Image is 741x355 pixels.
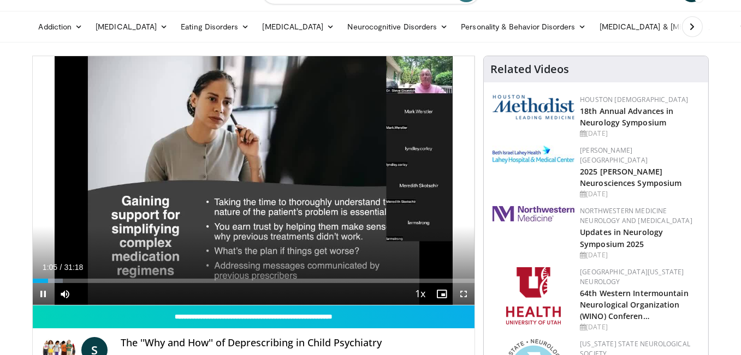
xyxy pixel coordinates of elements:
div: [DATE] [580,250,699,260]
img: 5e4488cc-e109-4a4e-9fd9-73bb9237ee91.png.150x105_q85_autocrop_double_scale_upscale_version-0.2.png [493,95,574,119]
span: 31:18 [64,263,83,272]
a: Addiction [32,16,90,38]
a: Northwestern Medicine Neurology and [MEDICAL_DATA] [580,206,692,225]
a: Personality & Behavior Disorders [454,16,592,38]
video-js: Video Player [33,56,475,305]
button: Fullscreen [453,283,475,305]
span: 1:05 [43,263,57,272]
img: f6362829-b0a3-407d-a044-59546adfd345.png.150x105_q85_autocrop_double_scale_upscale_version-0.2.png [506,267,561,324]
img: 2a462fb6-9365-492a-ac79-3166a6f924d8.png.150x105_q85_autocrop_double_scale_upscale_version-0.2.jpg [493,206,574,221]
button: Pause [33,283,55,305]
a: Neurocognitive Disorders [341,16,455,38]
div: [DATE] [580,189,699,199]
h4: Related Videos [490,63,569,76]
a: [MEDICAL_DATA] [256,16,341,38]
a: 18th Annual Advances in Neurology Symposium [580,106,673,128]
button: Playback Rate [409,283,431,305]
button: Mute [55,283,76,305]
img: e7977282-282c-4444-820d-7cc2733560fd.jpg.150x105_q85_autocrop_double_scale_upscale_version-0.2.jpg [493,146,574,164]
a: 64th Western Intermountain Neurological Organization (WINO) Conferen… [580,288,689,321]
a: [PERSON_NAME][GEOGRAPHIC_DATA] [580,146,648,165]
div: [DATE] [580,129,699,139]
button: Enable picture-in-picture mode [431,283,453,305]
h4: The ''Why and How'' of Deprescribing in Child Psychiatry [121,337,466,349]
a: [MEDICAL_DATA] [89,16,174,38]
a: Houston [DEMOGRAPHIC_DATA] [580,95,688,104]
div: [DATE] [580,322,699,332]
div: Progress Bar [33,279,475,283]
a: 2025 [PERSON_NAME] Neurosciences Symposium [580,166,681,188]
span: / [60,263,62,272]
a: [GEOGRAPHIC_DATA][US_STATE] Neurology [580,267,684,286]
a: Eating Disorders [174,16,256,38]
a: Updates in Neurology Symposium 2025 [580,227,663,249]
